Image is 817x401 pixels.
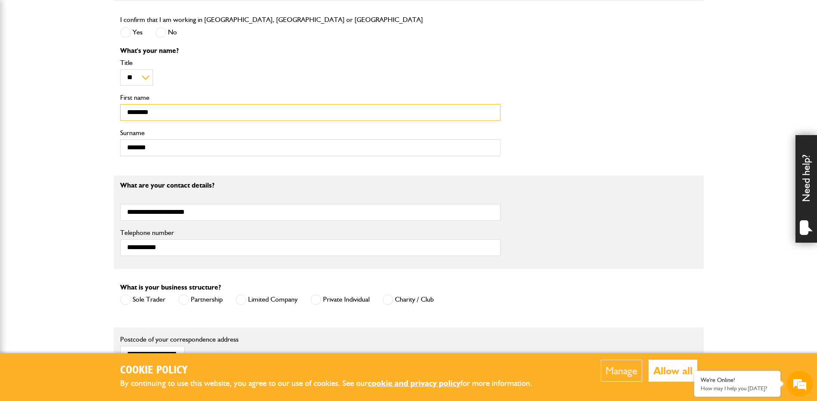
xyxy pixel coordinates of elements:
label: Yes [120,27,143,38]
label: Telephone number [120,229,500,236]
label: Sole Trader [120,294,165,305]
label: Surname [120,130,500,136]
label: I confirm that I am working in [GEOGRAPHIC_DATA], [GEOGRAPHIC_DATA] or [GEOGRAPHIC_DATA] [120,16,423,23]
div: Need help? [795,135,817,243]
input: Enter your last name [11,80,157,99]
p: What are your contact details? [120,182,500,189]
img: d_20077148190_company_1631870298795_20077148190 [15,48,36,60]
div: Chat with us now [45,48,145,59]
label: No [155,27,177,38]
button: Allow all [649,360,697,382]
textarea: Type your message and hit 'Enter' [11,156,157,258]
label: Limited Company [236,294,298,305]
div: We're Online! [701,376,774,384]
h2: Cookie Policy [120,364,547,377]
label: Title [120,59,500,66]
label: First name [120,94,500,101]
label: What is your business structure? [120,284,221,291]
button: Manage [601,360,642,382]
p: How may I help you today? [701,385,774,392]
p: What's your name? [120,47,500,54]
label: Charity / Club [382,294,434,305]
input: Enter your phone number [11,130,157,149]
label: Partnership [178,294,223,305]
em: Start Chat [117,265,156,277]
label: Postcode of your correspondence address [120,336,252,343]
p: By continuing to use this website, you agree to our use of cookies. See our for more information. [120,377,547,390]
div: Minimize live chat window [141,4,162,25]
label: Private Individual [311,294,370,305]
input: Enter your email address [11,105,157,124]
a: cookie and privacy policy [368,378,460,388]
